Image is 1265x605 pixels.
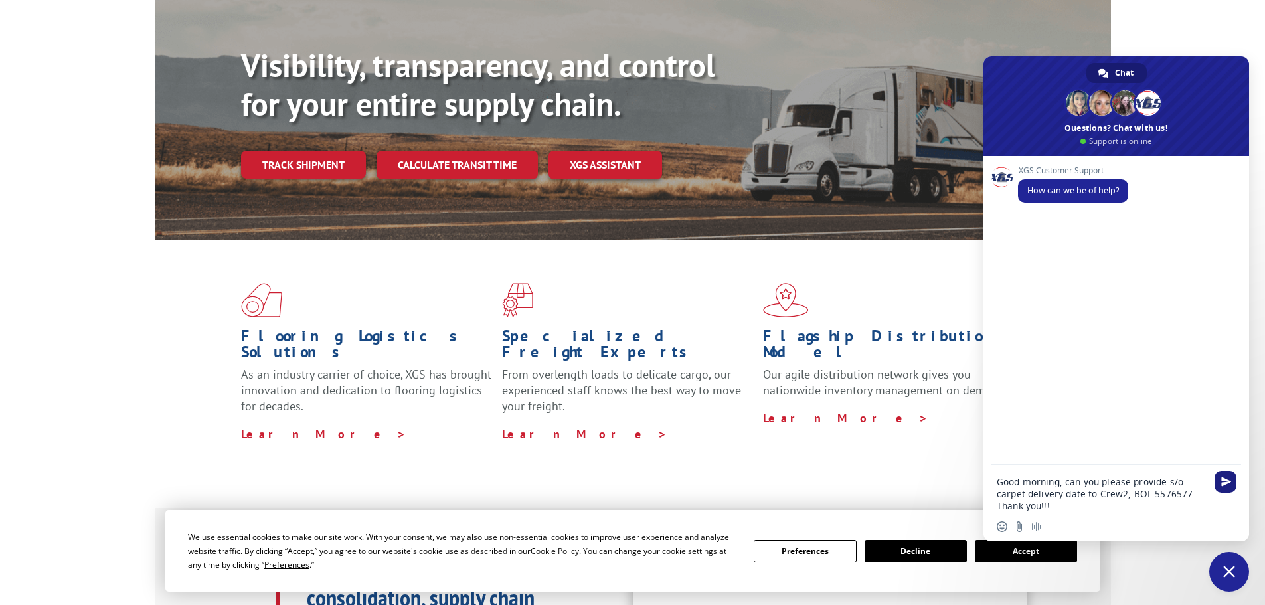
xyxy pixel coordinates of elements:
b: Visibility, transparency, and control for your entire supply chain. [241,44,715,124]
a: Calculate transit time [377,151,538,179]
span: Preferences [264,559,309,570]
span: Cookie Policy [531,545,579,557]
p: From overlength loads to delicate cargo, our experienced staff knows the best way to move your fr... [502,367,753,426]
div: Chat [1086,63,1147,83]
span: Insert an emoji [997,521,1007,532]
button: Accept [975,540,1077,562]
h1: Specialized Freight Experts [502,328,753,367]
div: Close chat [1209,552,1249,592]
a: Learn More > [241,426,406,442]
div: Cookie Consent Prompt [165,510,1100,592]
span: How can we be of help? [1027,185,1119,196]
img: xgs-icon-focused-on-flooring-red [502,283,533,317]
span: Chat [1115,63,1134,83]
a: Track shipment [241,151,366,179]
h1: Flooring Logistics Solutions [241,328,492,367]
span: Audio message [1031,521,1042,532]
span: As an industry carrier of choice, XGS has brought innovation and dedication to flooring logistics... [241,367,491,414]
button: Decline [865,540,967,562]
div: We use essential cookies to make our site work. With your consent, we may also use non-essential ... [188,530,738,572]
a: Learn More > [502,426,667,442]
a: XGS ASSISTANT [548,151,662,179]
span: Send a file [1014,521,1025,532]
span: XGS Customer Support [1018,166,1128,175]
h1: Flagship Distribution Model [763,328,1014,367]
img: xgs-icon-flagship-distribution-model-red [763,283,809,317]
textarea: Compose your message... [997,476,1207,512]
img: xgs-icon-total-supply-chain-intelligence-red [241,283,282,317]
button: Preferences [754,540,856,562]
a: Learn More > [763,410,928,426]
span: Our agile distribution network gives you nationwide inventory management on demand. [763,367,1007,398]
span: Send [1215,471,1236,493]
